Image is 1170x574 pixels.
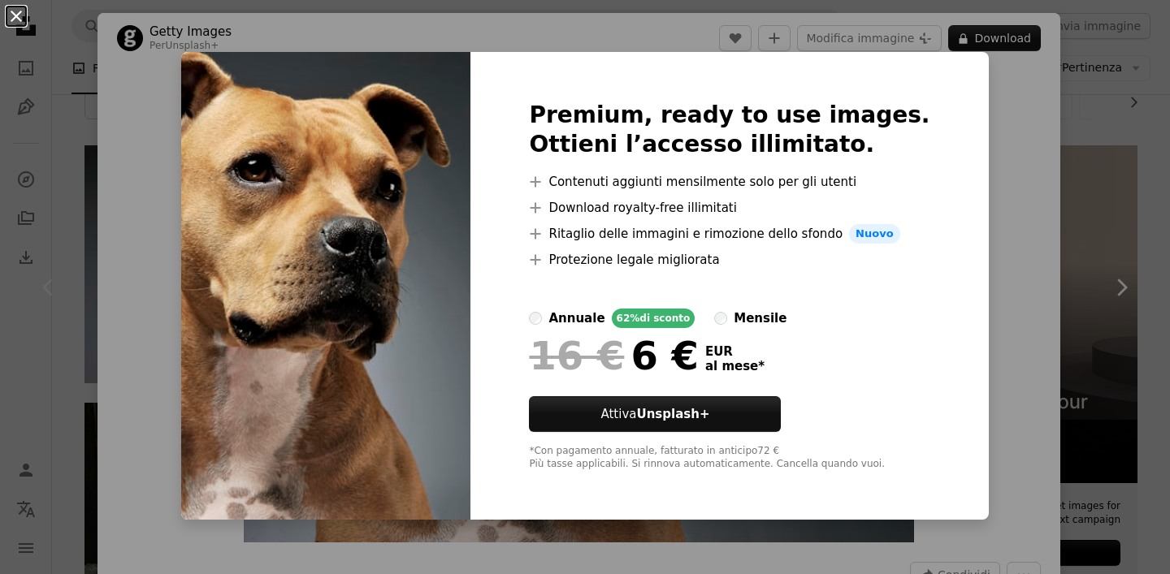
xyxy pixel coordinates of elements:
[529,101,929,159] h2: Premium, ready to use images. Ottieni l’accesso illimitato.
[705,359,765,373] span: al mese *
[529,172,929,192] li: Contenuti aggiunti mensilmente solo per gli utenti
[529,198,929,218] li: Download royalty-free illimitati
[529,312,542,325] input: annuale62%di sconto
[529,334,624,377] span: 16 €
[529,396,781,432] button: AttivaUnsplash+
[734,309,786,328] div: mensile
[181,52,470,520] img: premium_photo-1661903066220-66be070bfcd7
[529,250,929,270] li: Protezione legale migliorata
[714,312,727,325] input: mensile
[705,344,765,359] span: EUR
[636,407,709,421] strong: Unsplash+
[529,445,929,471] div: *Con pagamento annuale, fatturato in anticipo 72 € Più tasse applicabili. Si rinnova automaticame...
[612,309,695,328] div: 62% di sconto
[849,224,899,244] span: Nuovo
[529,224,929,244] li: Ritaglio delle immagini e rimozione dello sfondo
[548,309,604,328] div: annuale
[529,334,698,377] div: 6 €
